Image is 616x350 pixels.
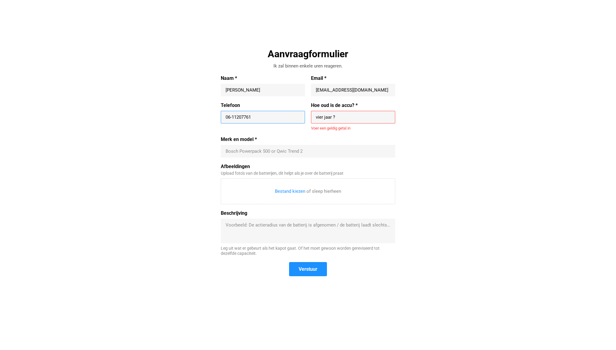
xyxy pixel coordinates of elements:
[221,75,305,81] label: Naam *
[221,164,395,170] label: Afbeeldingen
[299,266,317,272] span: Verstuur
[226,87,300,93] input: Naam *
[316,87,390,93] input: Email *
[221,48,395,60] div: Aanvraagformulier
[221,102,305,108] label: Telefoon
[226,148,390,154] input: Merk en model *
[221,171,395,176] div: Upload foto's van de batterijen, dit helpt als je over de batterij praat
[221,246,395,256] div: Leg uit wat er gebeurt als het kapot gaat. Of het moet gewoon worden gereviseerd tot dezelfde cap...
[289,262,327,276] button: Verstuur
[311,75,395,81] label: Email *
[226,114,300,120] input: +31 647493275
[311,126,395,131] div: Voer een geldig getal in
[221,136,395,142] label: Merk en model *
[311,102,395,108] label: Hoe oud is de accu? *
[221,63,395,69] div: Ik zal binnen enkele uren reageren.
[221,210,395,216] label: Beschrijving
